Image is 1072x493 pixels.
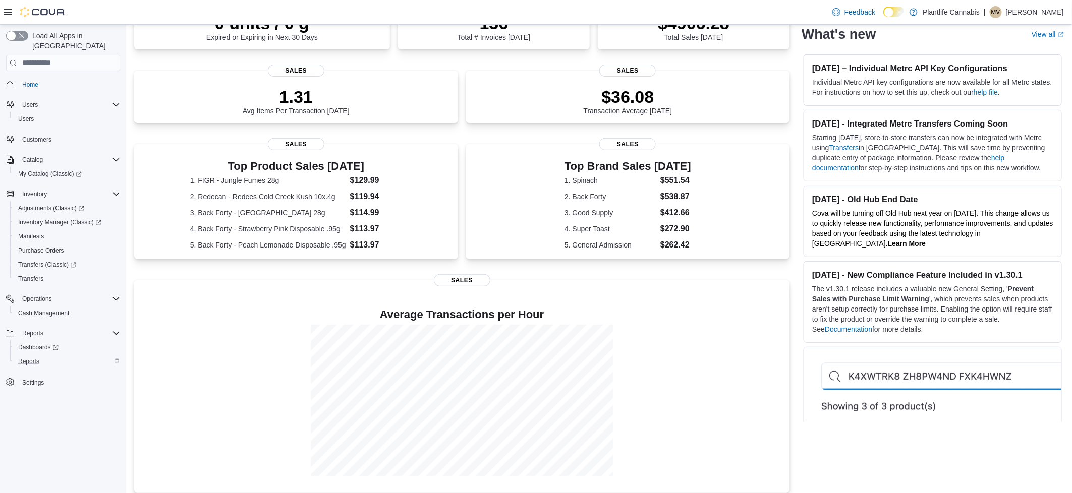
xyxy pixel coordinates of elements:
span: Reports [18,357,39,365]
dd: $129.99 [350,174,402,187]
dd: $262.42 [660,239,691,251]
span: MV [991,6,1000,18]
span: Transfers [14,273,120,285]
span: Home [18,78,120,91]
button: Reports [18,327,47,339]
a: Transfers (Classic) [10,258,124,272]
h3: [DATE] - New Compliance Feature Included in v1.30.1 [812,270,1053,280]
p: [PERSON_NAME] [1006,6,1064,18]
h3: [DATE] – Individual Metrc API Key Configurations [812,63,1053,73]
div: Total Sales [DATE] [658,13,729,41]
span: Dark Mode [883,17,884,18]
button: Inventory [2,187,124,201]
span: Dashboards [18,343,59,351]
span: Reports [18,327,120,339]
span: Purchase Orders [14,244,120,257]
span: Customers [18,133,120,146]
span: Settings [18,376,120,388]
span: My Catalog (Classic) [14,168,120,180]
button: Inventory [18,188,51,200]
dt: 3. Back Forty - [GEOGRAPHIC_DATA] 28g [190,208,346,218]
strong: Learn More [888,239,926,248]
a: Purchase Orders [14,244,68,257]
button: Catalog [18,154,47,166]
h3: [DATE] - Integrated Metrc Transfers Coming Soon [812,118,1053,129]
span: Inventory [18,188,120,200]
a: Transfers [829,144,859,152]
button: Users [18,99,42,111]
span: Inventory Manager (Classic) [14,216,120,228]
a: Reports [14,355,43,367]
a: Manifests [14,230,48,242]
span: Home [22,81,38,89]
button: Operations [18,293,56,305]
span: Sales [599,138,656,150]
button: Reports [10,354,124,368]
span: Transfers [18,275,43,283]
input: Dark Mode [883,7,905,17]
button: Operations [2,292,124,306]
a: Transfers [14,273,47,285]
span: Reports [22,329,43,337]
span: Manifests [18,232,44,240]
span: My Catalog (Classic) [18,170,82,178]
dd: $119.94 [350,191,402,203]
dt: 1. FIGR - Jungle Fumes 28g [190,175,346,186]
span: Adjustments (Classic) [18,204,84,212]
button: Catalog [2,153,124,167]
dt: 2. Redecan - Redees Cold Creek Kush 10x.4g [190,192,346,202]
button: Purchase Orders [10,243,124,258]
a: View allExternal link [1032,30,1064,38]
div: Total # Invoices [DATE] [458,13,530,41]
span: Settings [22,379,44,387]
a: help file [974,88,998,96]
button: Users [10,112,124,126]
p: Plantlife Cannabis [923,6,980,18]
span: Operations [22,295,52,303]
button: Cash Management [10,306,124,320]
a: Adjustments (Classic) [14,202,88,214]
a: Adjustments (Classic) [10,201,124,215]
span: Dashboards [14,341,120,353]
img: Cova [20,7,66,17]
a: Dashboards [10,340,124,354]
a: My Catalog (Classic) [10,167,124,181]
span: Catalog [18,154,120,166]
span: Sales [268,138,324,150]
button: Manifests [10,229,124,243]
div: Michael Vincent [990,6,1002,18]
p: Starting [DATE], store-to-store transfers can now be integrated with Metrc using in [GEOGRAPHIC_D... [812,133,1053,173]
dt: 2. Back Forty [565,192,656,202]
span: Transfers (Classic) [18,261,76,269]
a: Inventory Manager (Classic) [10,215,124,229]
dd: $113.97 [350,239,402,251]
a: Transfers (Classic) [14,259,80,271]
dt: 5. Back Forty - Peach Lemonade Disposable .95g [190,240,346,250]
h3: Top Product Sales [DATE] [190,160,402,172]
dd: $412.66 [660,207,691,219]
a: Customers [18,134,55,146]
h2: What's new [802,26,876,42]
a: help documentation [812,154,1004,172]
a: Cash Management [14,307,73,319]
span: Cash Management [18,309,69,317]
span: Adjustments (Classic) [14,202,120,214]
span: Catalog [22,156,43,164]
nav: Complex example [6,73,120,416]
button: Customers [2,132,124,147]
span: Operations [18,293,120,305]
span: Users [18,115,34,123]
a: My Catalog (Classic) [14,168,86,180]
div: Avg Items Per Transaction [DATE] [243,87,350,115]
a: Dashboards [14,341,63,353]
a: Home [18,79,42,91]
span: Users [22,101,38,109]
p: The v1.30.1 release includes a valuable new General Setting, ' ', which prevents sales when produ... [812,284,1053,334]
dt: 4. Back Forty - Strawberry Pink Disposable .95g [190,224,346,234]
a: Users [14,113,38,125]
span: Feedback [844,7,875,17]
span: Inventory Manager (Classic) [18,218,101,226]
span: Users [14,113,120,125]
a: Feedback [828,2,879,22]
dd: $272.90 [660,223,691,235]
